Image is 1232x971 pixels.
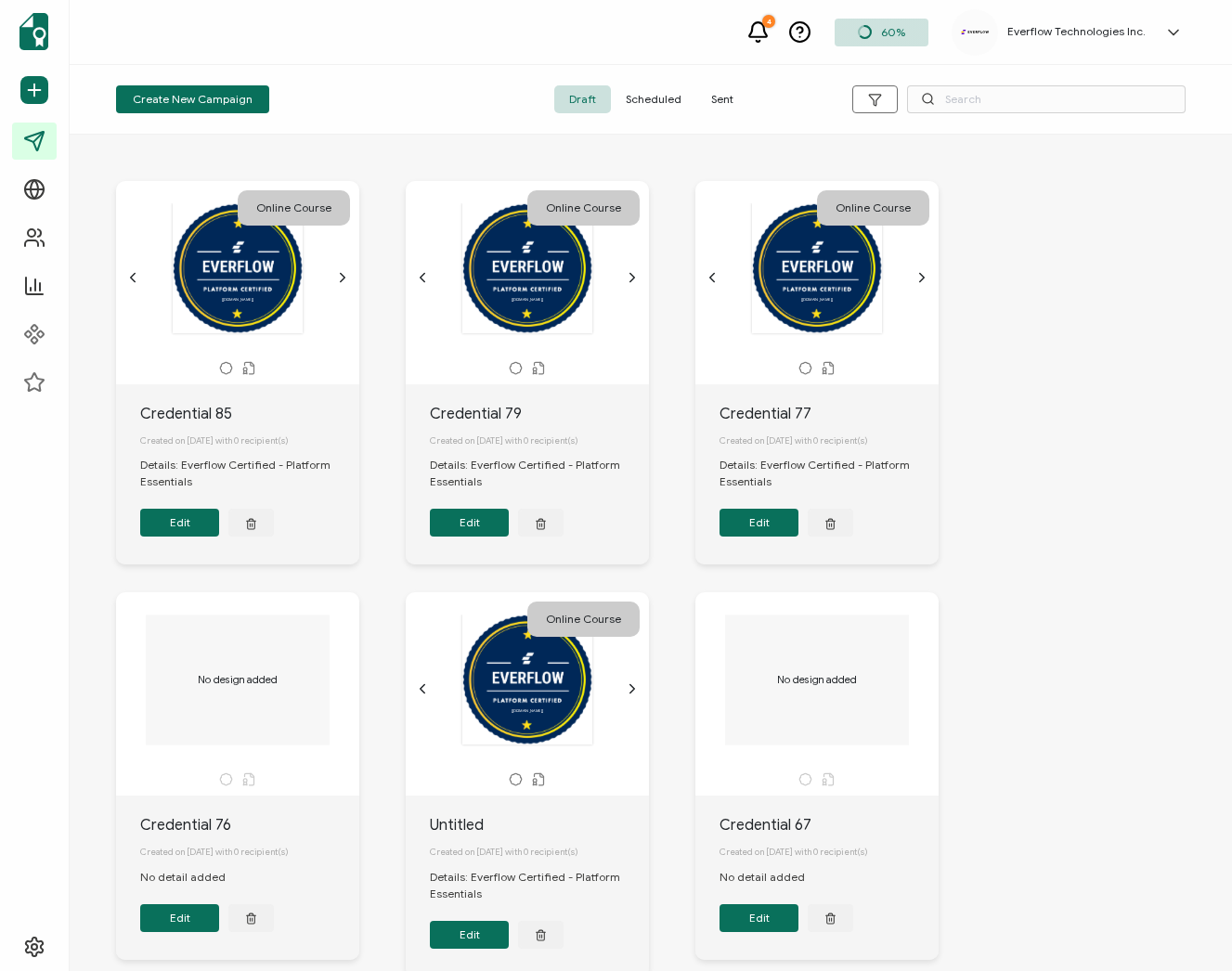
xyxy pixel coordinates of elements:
div: Details: Everflow Certified - Platform Essentials [430,869,649,902]
ion-icon: chevron back outline [415,270,430,285]
iframe: Chat Widget [1139,882,1232,971]
img: e3814b55-c29f-4a0d-85ef-b272221f077e.svg [961,30,989,34]
div: Created on [DATE] with 0 recipient(s) [430,836,649,868]
div: Online Course [817,190,929,226]
span: Create New Campaign [133,94,253,105]
div: Online Course [238,190,350,226]
div: Credential 76 [140,814,359,836]
span: Draft [554,85,611,113]
span: 60% [881,25,905,39]
div: Online Course [527,190,640,226]
ion-icon: chevron forward outline [914,270,929,285]
button: Edit [140,509,219,537]
div: Created on [DATE] with 0 recipient(s) [140,425,359,457]
span: Scheduled [611,85,696,113]
button: Edit [140,904,219,932]
ion-icon: chevron forward outline [625,681,640,696]
ion-icon: chevron back outline [705,270,720,285]
div: Credential 67 [720,814,939,836]
input: Search [907,85,1186,113]
div: Untitled [430,814,649,836]
div: No detail added [720,869,823,886]
div: Credential 79 [430,403,649,425]
span: Sent [696,85,748,113]
ion-icon: chevron back outline [415,681,430,696]
div: Details: Everflow Certified - Platform Essentials [140,457,359,490]
div: Created on [DATE] with 0 recipient(s) [430,425,649,457]
ion-icon: chevron back outline [125,270,140,285]
div: Credential 85 [140,403,359,425]
ion-icon: chevron forward outline [625,270,640,285]
ion-icon: chevron forward outline [335,270,350,285]
button: Edit [720,509,798,537]
div: Details: Everflow Certified - Platform Essentials [430,457,649,490]
h5: Everflow Technologies Inc. [1007,25,1146,38]
button: Create New Campaign [116,85,269,113]
button: Edit [430,509,509,537]
div: 4 [762,15,775,28]
img: sertifier-logomark-colored.svg [19,13,48,50]
div: Details: Everflow Certified - Platform Essentials [720,457,939,490]
div: Created on [DATE] with 0 recipient(s) [720,425,939,457]
div: Created on [DATE] with 0 recipient(s) [140,836,359,868]
div: Online Course [527,602,640,637]
button: Edit [430,921,509,949]
div: No detail added [140,869,244,886]
div: Created on [DATE] with 0 recipient(s) [720,836,939,868]
button: Edit [720,904,798,932]
div: Credential 77 [720,403,939,425]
